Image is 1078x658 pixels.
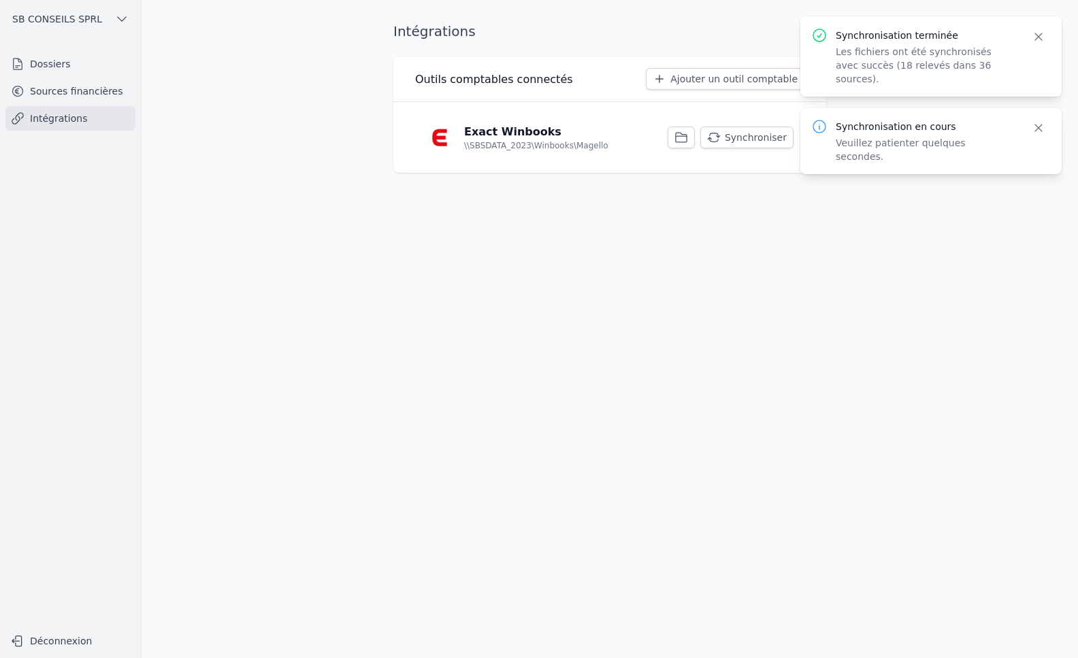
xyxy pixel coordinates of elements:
p: Les fichiers ont été synchronisés avec succès (18 relevés dans 36 sources). [836,45,1015,86]
p: \\SBSDATA_2023\Winbooks\Magello [464,140,608,151]
span: SB CONSEILS SPRL [12,12,102,26]
p: Synchronisation terminée [836,29,1015,42]
button: Ajouter un outil comptable [646,68,804,90]
a: Exact Winbooks \\SBSDATA_2023\Winbooks\Magello Synchroniser [415,113,804,162]
button: SB CONSEILS SPRL [5,8,135,30]
a: Sources financières [5,79,135,103]
a: Dossiers [5,52,135,76]
p: Exact Winbooks [464,124,561,140]
button: Déconnexion [5,630,135,652]
p: Synchronisation en cours [836,120,1015,133]
h3: Outils comptables connectés [415,71,573,88]
a: Intégrations [5,106,135,131]
button: Synchroniser [700,127,794,148]
p: Veuillez patienter quelques secondes. [836,136,1015,163]
h1: Intégrations [393,22,476,41]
